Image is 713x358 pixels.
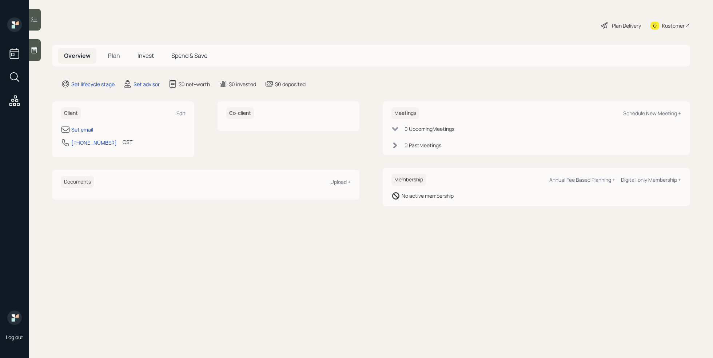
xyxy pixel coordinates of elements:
[171,52,207,60] span: Spend & Save
[229,80,256,88] div: $0 invested
[179,80,210,88] div: $0 net-worth
[138,52,154,60] span: Invest
[108,52,120,60] span: Plan
[391,174,426,186] h6: Membership
[402,192,454,200] div: No active membership
[71,80,115,88] div: Set lifecycle stage
[623,110,681,117] div: Schedule New Meeting +
[134,80,160,88] div: Set advisor
[612,22,641,29] div: Plan Delivery
[330,178,351,185] div: Upload +
[621,176,681,183] div: Digital-only Membership +
[6,334,23,341] div: Log out
[662,22,685,29] div: Kustomer
[71,139,117,146] div: [PHONE_NUMBER]
[405,125,454,133] div: 0 Upcoming Meeting s
[549,176,615,183] div: Annual Fee Based Planning +
[275,80,306,88] div: $0 deposited
[61,107,81,119] h6: Client
[176,110,186,117] div: Edit
[123,138,132,146] div: CST
[7,310,22,325] img: retirable_logo.png
[71,126,93,133] div: Set email
[64,52,91,60] span: Overview
[405,141,441,149] div: 0 Past Meeting s
[61,176,94,188] h6: Documents
[391,107,419,119] h6: Meetings
[226,107,254,119] h6: Co-client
